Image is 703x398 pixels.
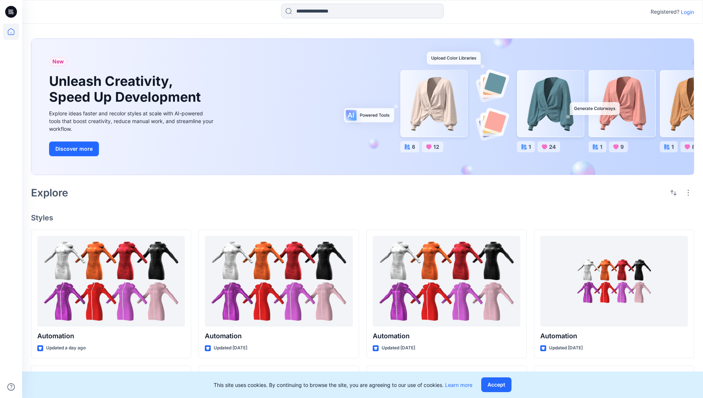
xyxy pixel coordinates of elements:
[205,236,352,327] a: Automation
[651,7,679,16] p: Registered?
[540,331,688,341] p: Automation
[540,236,688,327] a: Automation
[445,382,472,388] a: Learn more
[373,331,520,341] p: Automation
[52,57,64,66] span: New
[49,109,215,133] div: Explore ideas faster and recolor styles at scale with AI-powered tools that boost creativity, red...
[214,381,472,389] p: This site uses cookies. By continuing to browse the site, you are agreeing to our use of cookies.
[549,344,583,352] p: Updated [DATE]
[46,344,86,352] p: Updated a day ago
[681,8,694,16] p: Login
[49,142,99,156] button: Discover more
[37,331,185,341] p: Automation
[31,213,694,222] h4: Styles
[373,236,520,327] a: Automation
[31,187,68,199] h2: Explore
[214,344,247,352] p: Updated [DATE]
[481,377,511,392] button: Accept
[49,142,215,156] a: Discover more
[37,236,185,327] a: Automation
[382,344,415,352] p: Updated [DATE]
[49,73,204,105] h1: Unleash Creativity, Speed Up Development
[205,331,352,341] p: Automation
